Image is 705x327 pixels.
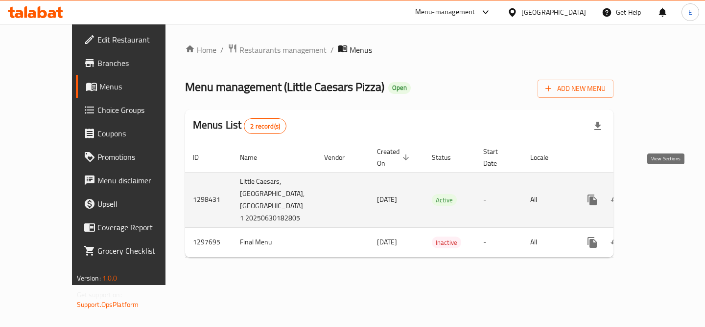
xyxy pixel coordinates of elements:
td: 1297695 [185,227,232,257]
div: Menu-management [415,6,475,18]
li: / [220,44,224,56]
a: Upsell [76,192,189,216]
span: Edit Restaurant [97,34,182,45]
span: Coverage Report [97,221,182,233]
span: Menu disclaimer [97,174,182,186]
a: Coupons [76,122,189,145]
li: / [330,44,334,56]
span: Menus [350,44,372,56]
a: Branches [76,51,189,75]
span: Choice Groups [97,104,182,116]
span: Locale [530,152,561,163]
div: Total records count [244,118,286,134]
span: [DATE] [377,193,397,206]
div: Open [388,82,411,94]
td: 1298431 [185,172,232,227]
td: Little Caesars, [GEOGRAPHIC_DATA],[GEOGRAPHIC_DATA] 1 20250630182805 [232,172,316,227]
span: E [688,7,692,18]
button: Change Status [604,188,628,212]
span: ID [193,152,211,163]
td: All [522,172,573,227]
button: Add New Menu [538,80,613,98]
a: Grocery Checklist [76,239,189,262]
a: Menu disclaimer [76,169,189,192]
span: Branches [97,57,182,69]
span: 1.0.0 [102,272,117,284]
a: Promotions [76,145,189,169]
th: Actions [573,143,682,173]
span: Upsell [97,198,182,210]
span: Coupons [97,128,182,139]
a: Menus [76,75,189,98]
div: Export file [586,114,610,138]
span: Menu management ( Little Caesars Pizza ) [185,76,384,98]
span: Open [388,84,411,92]
button: more [581,188,604,212]
table: enhanced table [185,143,682,258]
a: Restaurants management [228,44,327,56]
div: Active [432,194,457,206]
span: Promotions [97,151,182,163]
span: Active [432,195,457,206]
td: All [522,227,573,257]
span: Get support on: [77,288,122,301]
td: - [475,172,522,227]
span: Add New Menu [545,83,606,95]
span: Status [432,152,464,163]
h2: Menus List [193,118,286,134]
span: Start Date [483,146,511,169]
a: Home [185,44,216,56]
td: - [475,227,522,257]
td: Final Menu [232,227,316,257]
span: Name [240,152,270,163]
button: Change Status [604,231,628,254]
span: Vendor [324,152,357,163]
span: Inactive [432,237,461,248]
nav: breadcrumb [185,44,614,56]
a: Coverage Report [76,216,189,239]
div: [GEOGRAPHIC_DATA] [521,7,586,18]
span: 2 record(s) [244,122,286,131]
span: Restaurants management [239,44,327,56]
span: Version: [77,272,101,284]
span: Grocery Checklist [97,245,182,257]
a: Choice Groups [76,98,189,122]
span: [DATE] [377,236,397,248]
span: Menus [99,81,182,92]
a: Support.OpsPlatform [77,298,139,311]
button: more [581,231,604,254]
a: Edit Restaurant [76,28,189,51]
span: Created On [377,146,412,169]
